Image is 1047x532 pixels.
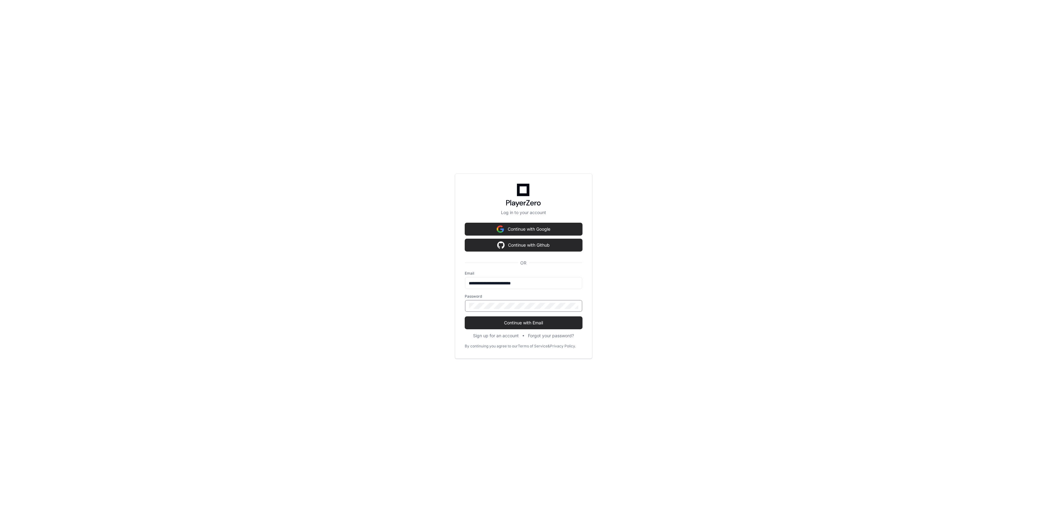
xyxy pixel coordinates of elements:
button: Sign up for an account [473,333,519,339]
label: Password [465,294,582,299]
img: Sign in with google [497,239,505,251]
label: Email [465,271,582,276]
img: Sign in with google [497,223,504,235]
div: & [548,344,550,349]
a: Terms of Service [518,344,548,349]
button: Continue with Google [465,223,582,235]
button: Continue with Email [465,317,582,329]
span: Continue with Email [465,320,582,326]
p: Log in to your account [465,209,582,216]
button: Forgot your password? [528,333,574,339]
div: By continuing you agree to our [465,344,518,349]
button: Continue with Github [465,239,582,251]
a: Privacy Policy. [550,344,576,349]
span: OR [518,260,529,266]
